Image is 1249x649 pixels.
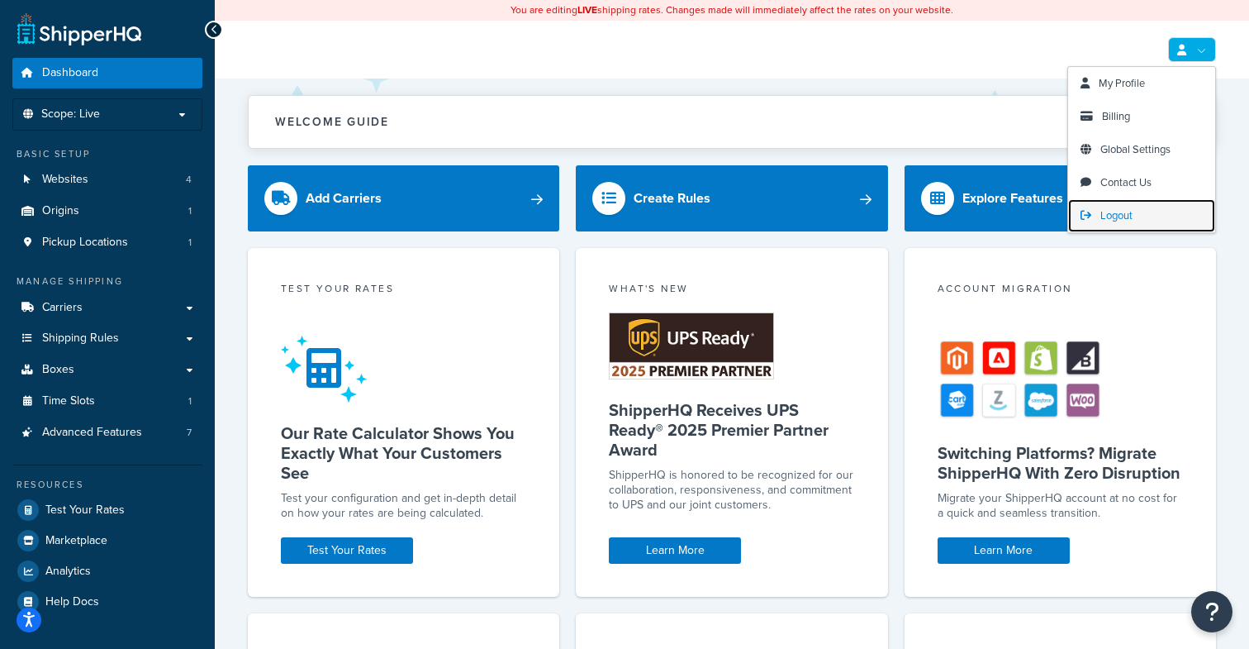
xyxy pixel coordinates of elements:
[577,2,597,17] b: LIVE
[281,491,526,521] div: Test your configuration and get in-depth detail on how your rates are being calculated.
[1100,141,1171,157] span: Global Settings
[42,66,98,80] span: Dashboard
[187,426,192,440] span: 7
[275,116,389,128] h2: Welcome Guide
[12,165,202,195] a: Websites4
[1068,166,1215,199] a: Contact Us
[42,236,128,250] span: Pickup Locations
[1068,133,1215,166] a: Global Settings
[609,537,741,564] a: Learn More
[609,468,854,513] p: ShipperHQ is honored to be recognized for our collaboration, responsiveness, and commitment to UP...
[42,301,83,315] span: Carriers
[938,443,1183,483] h5: Switching Platforms? Migrate ShipperHQ With Zero Disruption
[1068,199,1215,232] a: Logout
[938,537,1070,564] a: Learn More
[281,281,526,300] div: Test your rates
[12,165,202,195] li: Websites
[12,526,202,556] a: Marketplace
[45,534,107,548] span: Marketplace
[188,204,192,218] span: 1
[938,281,1183,300] div: Account Migration
[12,355,202,385] a: Boxes
[249,96,1215,148] button: Welcome Guide
[42,394,95,408] span: Time Slots
[12,227,202,258] li: Pickup Locations
[12,323,202,354] a: Shipping Rules
[12,58,202,88] a: Dashboard
[12,418,202,448] a: Advanced Features7
[42,363,74,377] span: Boxes
[12,495,202,525] a: Test Your Rates
[186,173,192,187] span: 4
[576,165,887,231] a: Create Rules
[12,196,202,227] a: Origins1
[609,400,854,460] h5: ShipperHQ Receives UPS Ready® 2025 Premier Partner Award
[905,165,1216,231] a: Explore Features
[12,274,202,289] div: Manage Shipping
[45,565,91,579] span: Analytics
[12,147,202,161] div: Basic Setup
[1099,75,1145,91] span: My Profile
[42,426,142,440] span: Advanced Features
[609,281,854,300] div: What's New
[306,187,382,210] div: Add Carriers
[938,491,1183,521] div: Migrate your ShipperHQ account at no cost for a quick and seamless transition.
[41,107,100,122] span: Scope: Live
[634,187,710,210] div: Create Rules
[12,196,202,227] li: Origins
[12,587,202,617] a: Help Docs
[45,503,125,518] span: Test Your Rates
[281,537,413,564] a: Test Your Rates
[12,293,202,323] a: Carriers
[188,236,192,250] span: 1
[12,386,202,417] a: Time Slots1
[12,227,202,258] a: Pickup Locations1
[1191,591,1232,632] button: Open Resource Center
[1100,208,1133,223] span: Logout
[12,386,202,417] li: Time Slots
[45,595,99,609] span: Help Docs
[12,556,202,586] a: Analytics
[42,173,88,187] span: Websites
[281,423,526,483] h5: Our Rate Calculator Shows You Exactly What Your Customers See
[42,204,79,218] span: Origins
[12,418,202,448] li: Advanced Features
[1100,174,1152,190] span: Contact Us
[188,394,192,408] span: 1
[1102,108,1130,124] span: Billing
[1068,100,1215,133] a: Billing
[42,332,119,346] span: Shipping Rules
[1068,67,1215,100] a: My Profile
[962,187,1063,210] div: Explore Features
[12,478,202,492] div: Resources
[248,165,559,231] a: Add Carriers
